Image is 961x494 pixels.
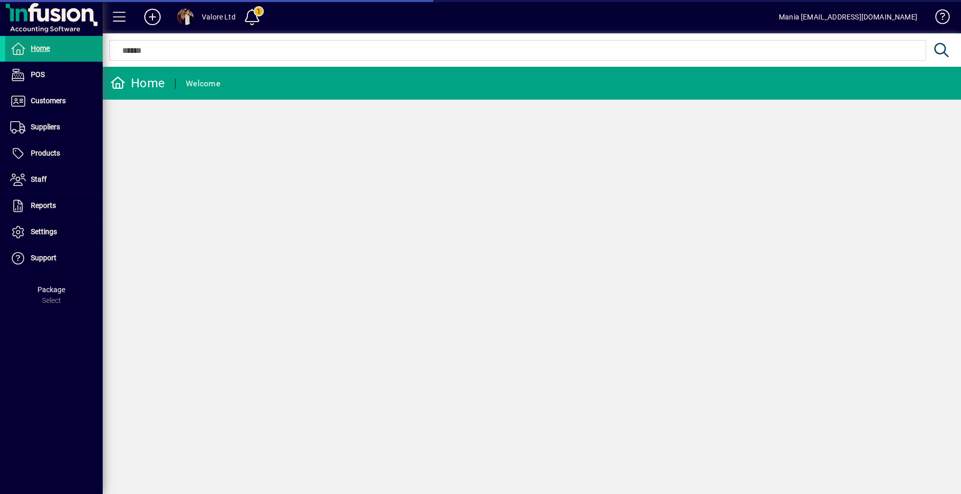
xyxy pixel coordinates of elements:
[37,286,65,294] span: Package
[31,254,56,262] span: Support
[31,227,57,236] span: Settings
[136,8,169,26] button: Add
[5,141,103,166] a: Products
[202,9,236,25] div: Valore Ltd
[31,70,45,79] span: POS
[5,88,103,114] a: Customers
[110,75,165,91] div: Home
[169,8,202,26] button: Profile
[5,245,103,271] a: Support
[31,44,50,52] span: Home
[928,2,948,35] a: Knowledge Base
[31,149,60,157] span: Products
[186,75,220,92] div: Welcome
[5,167,103,193] a: Staff
[31,123,60,131] span: Suppliers
[779,9,917,25] div: Mania [EMAIL_ADDRESS][DOMAIN_NAME]
[5,62,103,88] a: POS
[5,115,103,140] a: Suppliers
[31,97,66,105] span: Customers
[5,219,103,245] a: Settings
[31,201,56,210] span: Reports
[31,175,47,183] span: Staff
[5,193,103,219] a: Reports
